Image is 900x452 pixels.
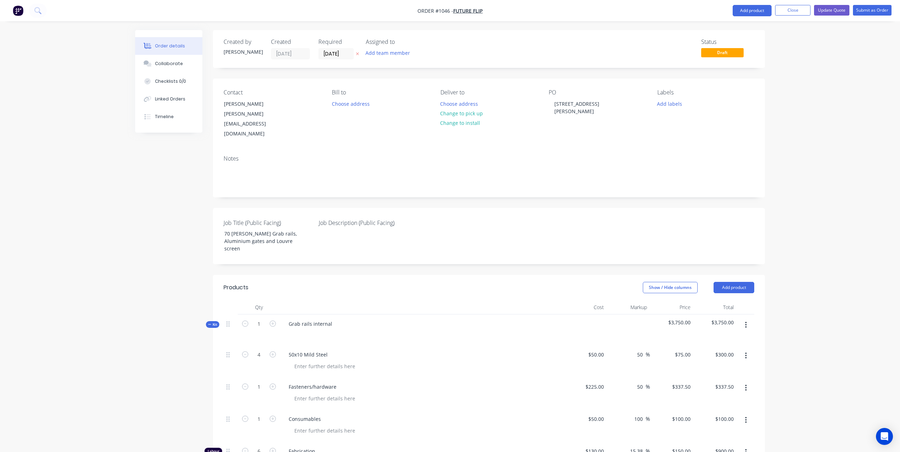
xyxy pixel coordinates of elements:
[224,155,754,162] div: Notes
[224,99,283,109] div: [PERSON_NAME]
[563,300,607,314] div: Cost
[607,300,650,314] div: Markup
[775,5,810,16] button: Close
[155,43,185,49] div: Order details
[650,300,693,314] div: Price
[332,89,429,96] div: Bill to
[646,350,650,359] span: %
[319,219,407,227] label: Job Description (Public Facing)
[224,109,283,139] div: [PERSON_NAME][EMAIL_ADDRESS][DOMAIN_NAME]
[696,319,734,326] span: $3,750.00
[13,5,23,16] img: Factory
[549,89,646,96] div: PO
[135,90,202,108] button: Linked Orders
[814,5,849,16] button: Update Quote
[155,96,185,102] div: Linked Orders
[208,322,217,327] span: Kit
[155,78,186,85] div: Checklists 0/0
[283,319,338,329] div: Grab rails internal
[283,382,342,392] div: Fasteners/hardware
[453,7,483,14] a: Future Flip
[318,39,357,45] div: Required
[853,5,892,16] button: Submit as Order
[135,73,202,90] button: Checklists 0/0
[701,39,754,45] div: Status
[646,415,650,423] span: %
[440,89,537,96] div: Deliver to
[643,282,698,293] button: Show / Hide columns
[714,282,754,293] button: Add product
[283,349,333,360] div: 50x10 Mild Steel
[224,283,248,292] div: Products
[366,48,414,58] button: Add team member
[437,109,487,118] button: Change to pick up
[224,39,262,45] div: Created by
[876,428,893,445] div: Open Intercom Messenger
[693,300,737,314] div: Total
[653,319,691,326] span: $3,750.00
[155,60,183,67] div: Collaborate
[271,39,310,45] div: Created
[283,414,327,424] div: Consumables
[206,321,219,328] div: Kit
[219,228,307,254] div: 70 [PERSON_NAME] Grab rails, Aluminium gates and Louvre screen
[135,108,202,126] button: Timeline
[701,48,744,57] span: Draft
[224,48,262,56] div: [PERSON_NAME]
[135,55,202,73] button: Collaborate
[417,7,453,14] span: Order #1046 -
[238,300,280,314] div: Qty
[657,89,754,96] div: Labels
[135,37,202,55] button: Order details
[218,99,289,139] div: [PERSON_NAME][PERSON_NAME][EMAIL_ADDRESS][DOMAIN_NAME]
[549,99,637,116] div: [STREET_ADDRESS][PERSON_NAME]
[366,39,437,45] div: Assigned to
[653,99,686,108] button: Add labels
[362,48,414,58] button: Add team member
[224,219,312,227] label: Job Title (Public Facing)
[733,5,772,16] button: Add product
[437,118,484,128] button: Change to install
[328,99,373,108] button: Choose address
[646,383,650,391] span: %
[224,89,321,96] div: Contact
[437,99,482,108] button: Choose address
[155,114,174,120] div: Timeline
